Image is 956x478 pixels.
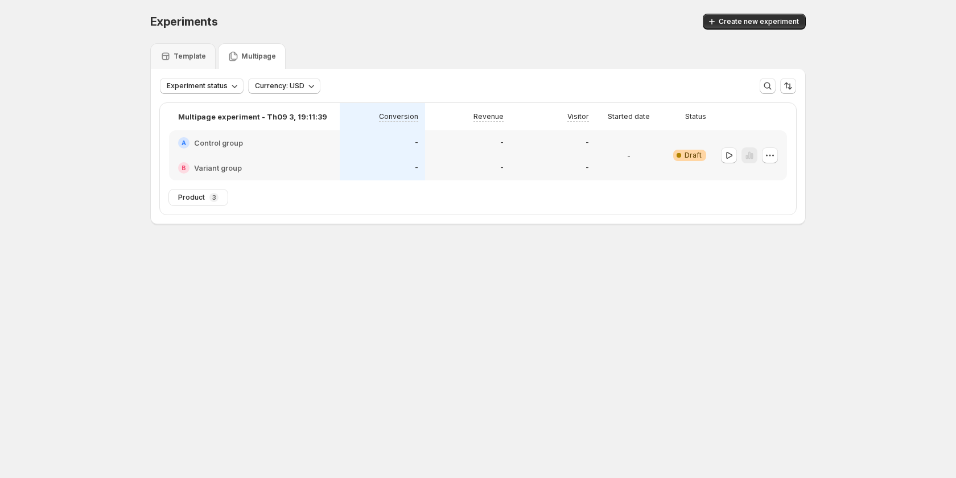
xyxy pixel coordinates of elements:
[586,163,589,172] p: -
[178,111,327,122] p: Multipage experiment - Th09 3, 19:11:39
[160,78,244,94] button: Experiment status
[567,112,589,121] p: Visitor
[182,139,186,146] h2: A
[685,151,702,160] span: Draft
[500,138,504,147] p: -
[586,138,589,147] p: -
[241,52,276,61] p: Multipage
[627,150,631,161] p: -
[178,193,205,202] span: Product
[174,52,206,61] p: Template
[780,78,796,94] button: Sort the results
[379,112,418,121] p: Conversion
[685,112,706,121] p: Status
[703,14,806,30] button: Create new experiment
[255,81,304,90] span: Currency: USD
[473,112,504,121] p: Revenue
[719,17,799,26] span: Create new experiment
[194,162,242,174] h2: Variant group
[500,163,504,172] p: -
[194,137,243,149] h2: Control group
[415,163,418,172] p: -
[182,164,186,171] h2: B
[212,194,216,201] p: 3
[248,78,320,94] button: Currency: USD
[167,81,228,90] span: Experiment status
[150,15,218,28] span: Experiments
[608,112,650,121] p: Started date
[415,138,418,147] p: -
